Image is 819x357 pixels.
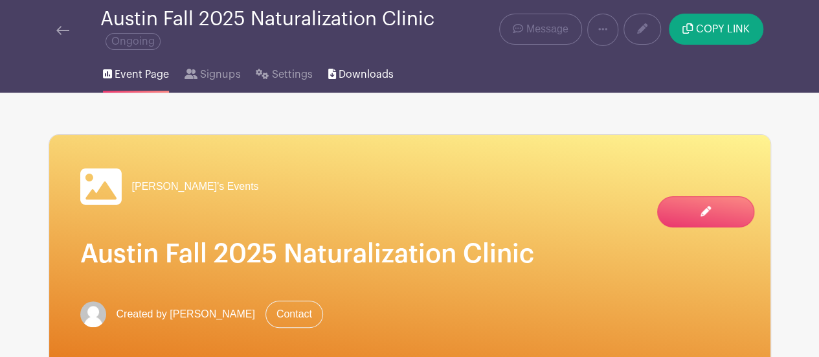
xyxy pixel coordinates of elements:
[115,67,169,82] span: Event Page
[132,179,259,194] span: [PERSON_NAME]'s Events
[100,8,452,51] div: Austin Fall 2025 Naturalization Clinic
[272,67,313,82] span: Settings
[339,67,394,82] span: Downloads
[696,24,750,34] span: COPY LINK
[200,67,240,82] span: Signups
[103,51,169,93] a: Event Page
[185,51,240,93] a: Signups
[117,306,255,322] span: Created by [PERSON_NAME]
[526,21,568,37] span: Message
[80,238,739,270] h1: Austin Fall 2025 Naturalization Clinic
[106,33,161,50] span: Ongoing
[256,51,312,93] a: Settings
[328,51,394,93] a: Downloads
[265,301,323,328] a: Contact
[56,26,69,35] img: back-arrow-29a5d9b10d5bd6ae65dc969a981735edf675c4d7a1fe02e03b50dbd4ba3cdb55.svg
[80,301,106,327] img: default-ce2991bfa6775e67f084385cd625a349d9dcbb7a52a09fb2fda1e96e2d18dcdb.png
[669,14,763,45] button: COPY LINK
[499,14,581,45] a: Message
